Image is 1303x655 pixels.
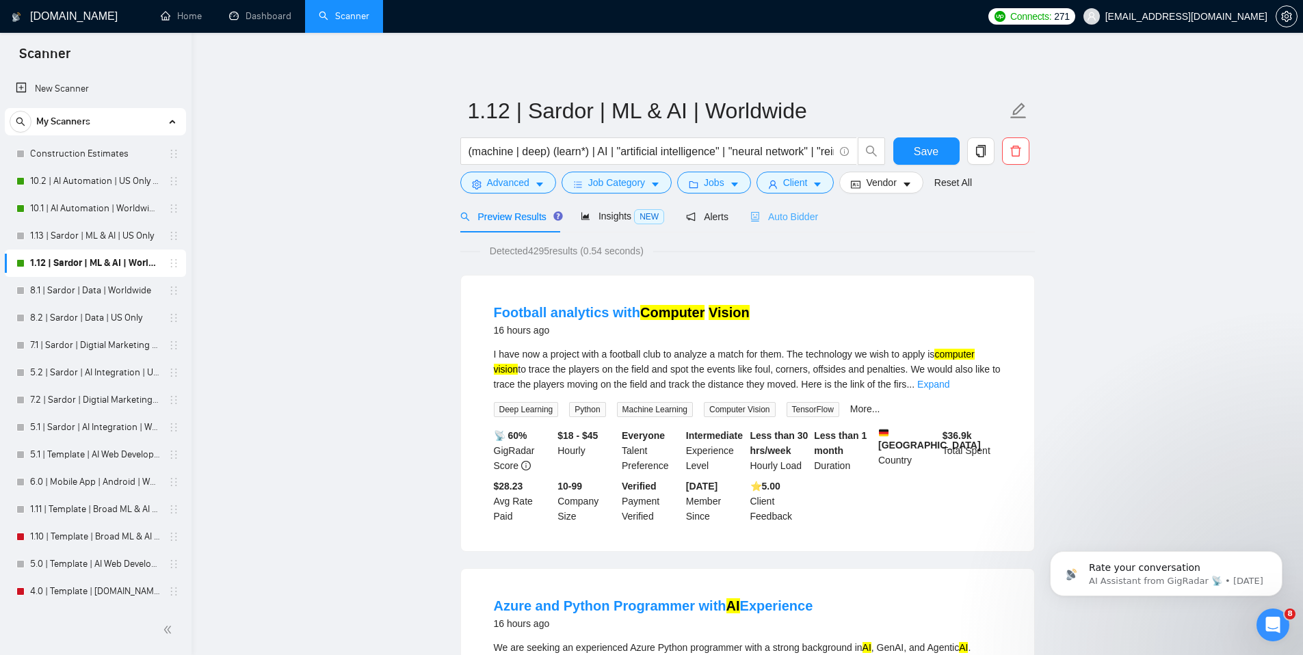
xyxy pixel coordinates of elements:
[168,203,179,214] span: holder
[709,305,750,320] mark: Vision
[940,428,1004,473] div: Total Spent
[943,430,972,441] b: $ 36.9k
[30,195,160,222] a: 10.1 | AI Automation | Worldwide | Simple Sardor
[168,285,179,296] span: holder
[555,428,619,473] div: Hourly
[1276,11,1297,22] span: setting
[472,179,482,189] span: setting
[934,349,974,360] mark: computer
[557,430,598,441] b: $18 - $45
[813,179,822,189] span: caret-down
[686,211,728,222] span: Alerts
[902,179,912,189] span: caret-down
[460,212,470,222] span: search
[10,117,31,126] span: search
[967,137,995,165] button: copy
[839,172,923,193] button: idcardVendorcaret-down
[617,402,693,417] span: Machine Learning
[494,430,527,441] b: 📡 60%
[1276,11,1298,22] a: setting
[229,10,291,22] a: dashboardDashboard
[1002,137,1029,165] button: delete
[168,367,179,378] span: holder
[491,479,555,524] div: Avg Rate Paid
[1010,102,1027,120] span: edit
[168,395,179,405] span: holder
[36,108,90,135] span: My Scanners
[30,496,160,523] a: 1.11 | Template | Broad ML & AI | [GEOGRAPHIC_DATA] Only
[30,359,160,386] a: 5.2 | Sardor | AI Integration | US Only
[168,176,179,187] span: holder
[30,332,160,359] a: 7.1 | Sardor | Digtial Marketing PPC | Worldwide
[562,172,672,193] button: barsJob Categorycaret-down
[650,179,660,189] span: caret-down
[686,430,743,441] b: Intermediate
[555,479,619,524] div: Company Size
[494,364,518,375] mark: vision
[863,642,871,653] mark: AI
[168,422,179,433] span: holder
[683,479,748,524] div: Member Since
[879,428,889,438] img: 🇩🇪
[1029,522,1303,618] iframe: Intercom notifications message
[552,210,564,222] div: Tooltip anchor
[768,179,778,189] span: user
[1003,145,1029,157] span: delete
[557,481,582,492] b: 10-99
[168,559,179,570] span: holder
[934,175,972,190] a: Reset All
[161,10,202,22] a: homeHome
[619,428,683,473] div: Talent Preference
[858,137,885,165] button: search
[494,305,750,320] a: Football analytics withComputer Vision
[914,143,938,160] span: Save
[30,140,160,168] a: Construction Estimates
[748,428,812,473] div: Hourly Load
[535,179,544,189] span: caret-down
[30,414,160,441] a: 5.1 | Sardor | AI Integration | Worldwide
[8,44,81,72] span: Scanner
[689,179,698,189] span: folder
[783,175,808,190] span: Client
[588,175,645,190] span: Job Category
[30,468,160,496] a: 6.0 | Mobile App | Android | Worldwide
[756,172,834,193] button: userClientcaret-down
[168,312,179,323] span: holder
[30,222,160,250] a: 1.13 | Sardor | ML & AI | US Only
[30,168,160,195] a: 10.2 | AI Automation | US Only | Simple Sardor
[750,430,808,456] b: Less than 30 hrs/week
[487,175,529,190] span: Advanced
[168,258,179,269] span: holder
[10,111,31,133] button: search
[686,212,696,222] span: notification
[30,550,160,578] a: 5.0 | Template | AI Web Development | [GEOGRAPHIC_DATA] Only
[491,428,555,473] div: GigRadar Score
[30,386,160,414] a: 7.2 | Sardor | Digtial Marketing PPC | US Only
[750,212,760,222] span: robot
[995,11,1005,22] img: upwork-logo.png
[581,211,590,221] span: area-chart
[494,402,559,417] span: Deep Learning
[5,75,186,103] li: New Scanner
[704,402,776,417] span: Computer Vision
[850,403,880,414] a: More...
[163,623,176,637] span: double-left
[573,179,583,189] span: bars
[959,642,968,653] mark: AI
[468,94,1007,128] input: Scanner name...
[521,461,531,470] span: info-circle
[569,402,605,417] span: Python
[1054,9,1069,24] span: 271
[811,428,876,473] div: Duration
[866,175,896,190] span: Vendor
[917,379,949,390] a: Expand
[168,340,179,351] span: holder
[748,479,812,524] div: Client Feedback
[30,523,160,550] a: 1.10 | Template | Broad ML & AI | Worldwide
[858,145,884,157] span: search
[968,145,994,157] span: copy
[814,430,867,456] b: Less than 1 month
